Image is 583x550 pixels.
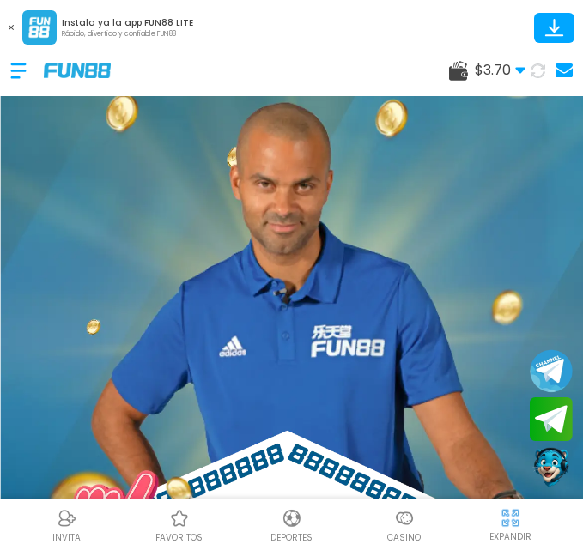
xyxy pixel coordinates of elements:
p: Rápido, divertido y confiable FUN88 [62,29,193,39]
p: EXPANDIR [489,530,531,543]
img: Company Logo [44,63,111,77]
img: hide [500,507,521,529]
p: favoritos [155,531,203,544]
a: ReferralReferralINVITA [10,505,123,544]
a: Casino FavoritosCasino Favoritosfavoritos [123,505,235,544]
button: Join telegram [530,397,573,442]
img: Casino Favoritos [169,508,190,529]
span: $ 3.70 [475,60,525,81]
p: INVITA [52,531,81,544]
img: Casino [394,508,415,529]
p: Instala ya la app FUN88 LITE [62,16,193,29]
p: Deportes [270,531,313,544]
img: Deportes [282,508,302,529]
img: App Logo [22,10,57,45]
img: Referral [57,508,77,529]
a: DeportesDeportesDeportes [235,505,348,544]
button: Join telegram channel [530,348,573,393]
a: CasinoCasinoCasino [348,505,460,544]
button: Contact customer service [530,445,573,490]
p: Casino [387,531,421,544]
